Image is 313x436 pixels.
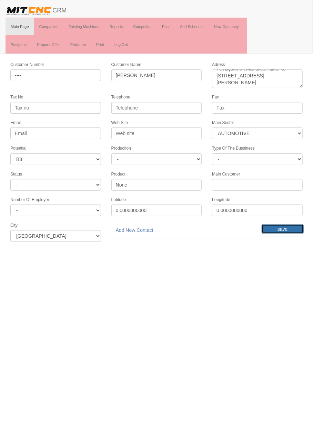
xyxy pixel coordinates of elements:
[262,224,304,234] input: save
[6,36,32,53] a: Postpone
[32,36,65,53] a: Prepare Offer
[91,36,109,53] a: Print
[10,197,49,203] label: Number Of Employer
[212,69,303,88] textarea: Fevziçakmak Mahallesi Atiker 3.[PERSON_NAME][STREET_ADDRESS][PERSON_NAME]
[111,224,158,236] a: Add New Contact
[212,62,225,68] label: Adress
[63,18,104,35] a: Existing Machines
[6,6,52,16] img: header.png
[128,18,157,35] a: Competitor
[212,197,230,203] label: Longitude
[10,145,27,151] label: Potential
[6,18,34,35] a: Main Page
[10,94,23,100] label: Tax No
[10,171,22,177] label: Status
[111,102,202,114] input: Telephone
[10,102,101,114] input: Tax no
[111,171,125,177] label: Product
[111,197,126,203] label: Latitude
[0,0,72,18] a: CRM
[10,222,18,228] label: City
[65,36,91,53] a: Proforma
[111,69,202,81] input: Customer Name
[111,127,202,139] input: Web site
[175,18,209,35] a: Add Schedule
[111,120,128,126] label: Web Site
[212,120,234,126] label: Main Sector
[10,127,101,139] input: Email
[10,69,101,81] input: Customer No
[212,102,303,114] input: Fax
[34,18,64,35] a: Companies
[10,120,21,126] label: Email
[10,62,44,68] label: Customer Number
[212,171,240,177] label: Main Customer
[111,94,130,100] label: Telephone
[111,62,141,68] label: Customer Name
[209,18,244,35] a: New Company
[212,94,219,100] label: Fax
[109,36,133,53] a: Log Out
[212,145,255,151] label: Type Of The Bussiness
[104,18,128,35] a: Reports
[111,145,131,151] label: Production
[157,18,175,35] a: Past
